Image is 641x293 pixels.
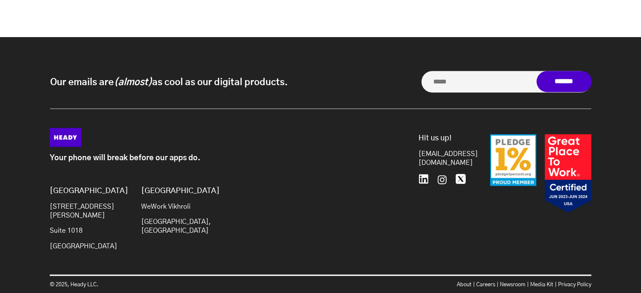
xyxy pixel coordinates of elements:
[457,282,472,287] a: About
[500,282,526,287] a: Newsroom
[50,242,118,250] p: [GEOGRAPHIC_DATA]
[418,150,469,167] a: [EMAIL_ADDRESS][DOMAIN_NAME]
[50,154,381,163] p: Your phone will break before our apps do.
[141,187,209,196] h6: [GEOGRAPHIC_DATA]
[530,282,553,287] a: Media Kit
[558,282,591,287] a: Privacy Policy
[141,218,209,235] p: [GEOGRAPHIC_DATA], [GEOGRAPHIC_DATA]
[50,226,118,235] p: Suite 1018
[50,187,118,196] h6: [GEOGRAPHIC_DATA]
[50,280,321,289] p: © 2025, Heady LLC.
[114,78,152,87] i: (almost)
[141,202,209,211] p: WeWork Vikhroli
[418,134,469,143] h6: Hit us up!
[490,134,591,213] img: Badges-24
[476,282,495,287] a: Careers
[50,128,81,147] img: Heady_Logo_Web-01 (1)
[50,202,118,220] p: [STREET_ADDRESS][PERSON_NAME]
[50,76,288,89] p: Our emails are as cool as our digital products.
